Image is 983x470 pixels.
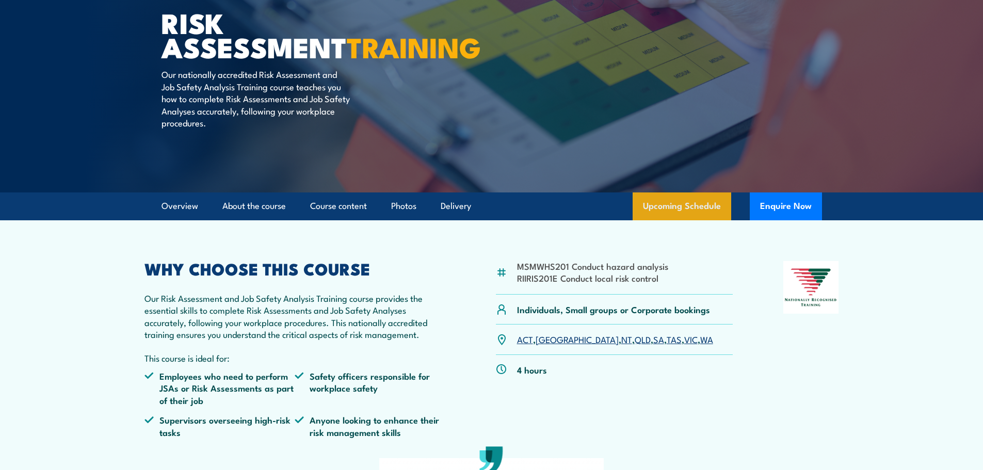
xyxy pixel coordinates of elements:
li: Anyone looking to enhance their risk management skills [295,414,445,438]
strong: TRAINING [347,25,481,68]
a: [GEOGRAPHIC_DATA] [536,333,619,345]
li: MSMWHS201 Conduct hazard analysis [517,260,668,272]
p: 4 hours [517,364,547,376]
p: Individuals, Small groups or Corporate bookings [517,303,710,315]
a: Photos [391,192,416,220]
p: This course is ideal for: [144,352,446,364]
a: Overview [162,192,198,220]
a: SA [653,333,664,345]
a: VIC [684,333,698,345]
a: QLD [635,333,651,345]
p: Our nationally accredited Risk Assessment and Job Safety Analysis Training course teaches you how... [162,68,350,128]
img: Nationally Recognised Training logo. [783,261,839,314]
li: Employees who need to perform JSAs or Risk Assessments as part of their job [144,370,295,406]
a: Upcoming Schedule [633,192,731,220]
li: RIIRIS201E Conduct local risk control [517,272,668,284]
a: NT [621,333,632,345]
a: About the course [222,192,286,220]
h1: Risk Assessment [162,10,416,58]
p: , , , , , , , [517,333,713,345]
a: ACT [517,333,533,345]
p: Our Risk Assessment and Job Safety Analysis Training course provides the essential skills to comp... [144,292,446,341]
a: WA [700,333,713,345]
h2: WHY CHOOSE THIS COURSE [144,261,446,275]
button: Enquire Now [750,192,822,220]
a: Course content [310,192,367,220]
li: Safety officers responsible for workplace safety [295,370,445,406]
li: Supervisors overseeing high-risk tasks [144,414,295,438]
a: TAS [667,333,682,345]
a: Delivery [441,192,471,220]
